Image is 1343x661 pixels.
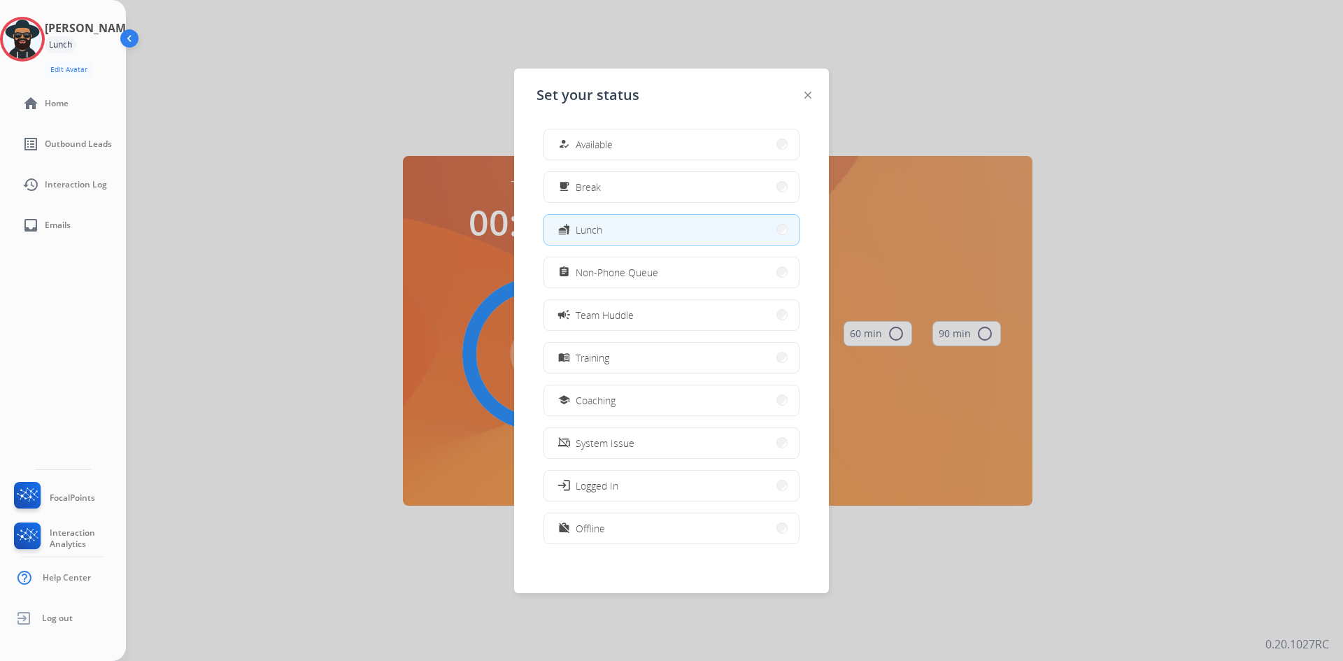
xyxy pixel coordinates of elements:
span: System Issue [576,436,634,450]
button: System Issue [544,428,799,458]
button: Available [544,129,799,159]
mat-icon: phonelink_off [558,437,570,449]
mat-icon: assignment [558,266,570,278]
span: Interaction Log [45,179,107,190]
mat-icon: inbox [22,217,39,234]
div: Lunch [45,36,76,53]
span: Log out [42,613,73,624]
a: Interaction Analytics [11,523,126,555]
span: Team Huddle [576,308,634,322]
span: Available [576,137,613,152]
mat-icon: school [558,395,570,406]
button: Training [544,343,799,373]
button: Lunch [544,215,799,245]
mat-icon: fastfood [558,224,570,236]
mat-icon: home [22,95,39,112]
button: Team Huddle [544,300,799,330]
img: avatar [3,20,42,59]
p: 0.20.1027RC [1265,636,1329,653]
button: Edit Avatar [45,62,93,78]
mat-icon: work_off [558,523,570,534]
span: Set your status [537,85,639,105]
button: Logged In [544,471,799,501]
span: Lunch [576,222,602,237]
button: Offline [544,513,799,543]
span: Break [576,180,601,194]
span: Interaction Analytics [50,527,126,550]
button: Coaching [544,385,799,415]
span: Help Center [43,572,91,583]
span: Coaching [576,393,616,408]
button: Non-Phone Queue [544,257,799,287]
a: FocalPoints [11,482,95,514]
button: Break [544,172,799,202]
img: close-button [804,92,811,99]
span: Logged In [576,478,618,493]
mat-icon: menu_book [558,352,570,364]
span: FocalPoints [50,492,95,504]
span: Offline [576,521,605,536]
span: Outbound Leads [45,138,112,150]
mat-icon: login [557,478,571,492]
mat-icon: campaign [557,308,571,322]
h3: [PERSON_NAME] [45,20,136,36]
mat-icon: free_breakfast [558,181,570,193]
span: Emails [45,220,71,231]
mat-icon: list_alt [22,136,39,152]
span: Training [576,350,609,365]
mat-icon: history [22,176,39,193]
mat-icon: how_to_reg [558,138,570,150]
span: Home [45,98,69,109]
span: Non-Phone Queue [576,265,658,280]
